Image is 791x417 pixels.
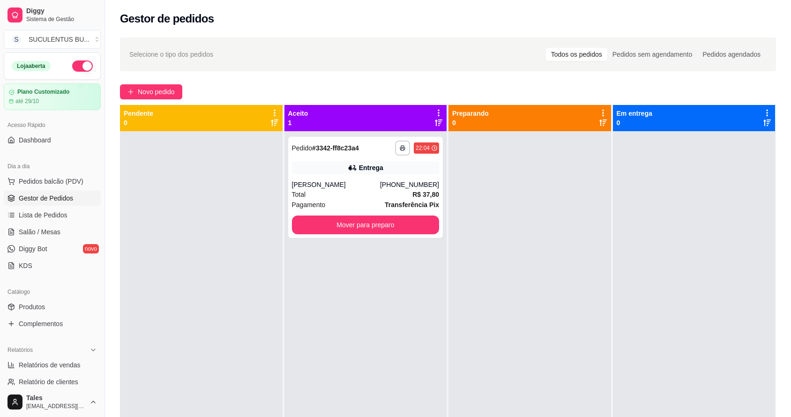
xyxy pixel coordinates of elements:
[72,60,93,72] button: Alterar Status
[17,89,69,96] article: Plano Customizado
[359,163,383,172] div: Entrega
[19,227,60,237] span: Salão / Mesas
[4,83,101,110] a: Plano Customizadoaté 29/10
[19,360,81,370] span: Relatórios de vendas
[292,144,313,152] span: Pedido
[19,210,67,220] span: Lista de Pedidos
[15,97,39,105] article: até 29/10
[617,109,652,118] p: Em entrega
[4,241,101,256] a: Diggy Botnovo
[129,49,213,60] span: Selecione o tipo dos pedidos
[292,189,306,200] span: Total
[12,35,21,44] span: S
[4,224,101,239] a: Salão / Mesas
[288,109,308,118] p: Aceito
[4,374,101,389] a: Relatório de clientes
[4,357,101,372] a: Relatórios de vendas
[19,319,63,328] span: Complementos
[26,7,97,15] span: Diggy
[120,84,182,99] button: Novo pedido
[607,48,697,61] div: Pedidos sem agendamento
[416,144,430,152] div: 22:04
[19,302,45,312] span: Produtos
[26,394,86,402] span: Tales
[124,118,153,127] p: 0
[4,30,101,49] button: Select a team
[288,118,308,127] p: 1
[19,377,78,387] span: Relatório de clientes
[4,258,101,273] a: KDS
[19,135,51,145] span: Dashboard
[26,15,97,23] span: Sistema de Gestão
[4,191,101,206] a: Gestor de Pedidos
[385,201,439,208] strong: Transferência Pix
[4,118,101,133] div: Acesso Rápido
[19,194,73,203] span: Gestor de Pedidos
[19,244,47,253] span: Diggy Bot
[4,284,101,299] div: Catálogo
[124,109,153,118] p: Pendente
[292,200,326,210] span: Pagamento
[412,191,439,198] strong: R$ 37,80
[138,87,175,97] span: Novo pedido
[19,261,32,270] span: KDS
[452,109,489,118] p: Preparando
[4,133,101,148] a: Dashboard
[292,216,440,234] button: Mover para preparo
[127,89,134,95] span: plus
[7,346,33,354] span: Relatórios
[26,402,86,410] span: [EMAIL_ADDRESS][DOMAIN_NAME]
[4,208,101,223] a: Lista de Pedidos
[4,159,101,174] div: Dia a dia
[546,48,607,61] div: Todos os pedidos
[697,48,766,61] div: Pedidos agendados
[4,174,101,189] button: Pedidos balcão (PDV)
[452,118,489,127] p: 0
[380,180,439,189] div: [PHONE_NUMBER]
[4,316,101,331] a: Complementos
[12,61,51,71] div: Loja aberta
[19,177,83,186] span: Pedidos balcão (PDV)
[29,35,90,44] div: SUCULENTUS BU ...
[4,391,101,413] button: Tales[EMAIL_ADDRESS][DOMAIN_NAME]
[4,4,101,26] a: DiggySistema de Gestão
[312,144,359,152] strong: # 3342-ff8c23a4
[617,118,652,127] p: 0
[120,11,214,26] h2: Gestor de pedidos
[292,180,380,189] div: [PERSON_NAME]
[4,299,101,314] a: Produtos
